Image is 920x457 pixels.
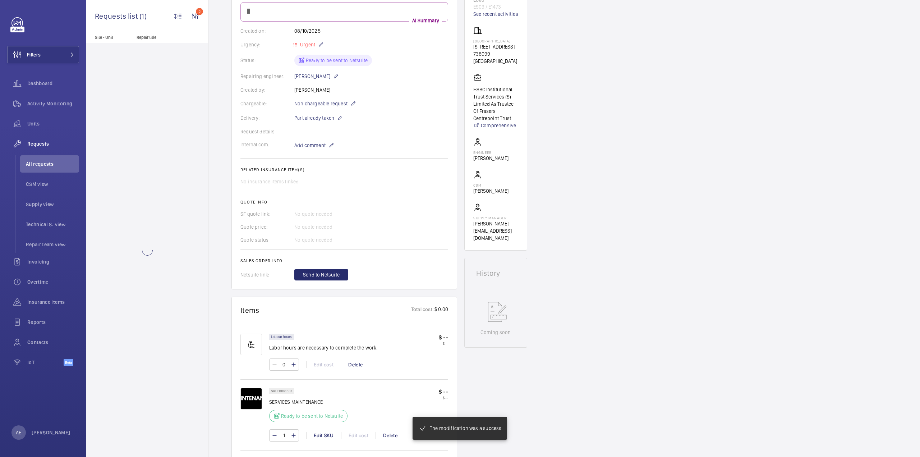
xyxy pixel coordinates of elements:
h2: Related insurance item(s) [240,167,448,172]
span: CSM view [26,180,79,188]
p: The modification was a success [430,425,501,432]
span: Contacts [27,339,79,346]
span: Overtime [27,278,79,285]
p: $ -- [438,388,448,396]
p: Engineer [473,150,509,155]
span: Requests [27,140,79,147]
p: AI Summary [409,17,442,24]
span: Supply view [26,201,79,208]
p: [GEOGRAPHIC_DATA] [473,39,518,43]
p: $ -- [438,396,448,400]
p: [PERSON_NAME] [473,155,509,162]
div: Delete [376,432,405,439]
span: Requests list [95,12,139,20]
span: Invoicing [27,258,79,265]
span: Beta [64,359,73,366]
a: Comprehensive [473,122,518,129]
span: Repair team view [26,241,79,248]
p: AE [16,429,21,436]
p: Coming soon [480,329,511,336]
span: Filters [27,51,41,58]
h2: Sales order info [240,258,448,263]
p: $ -- [438,341,448,346]
p: Total cost: [411,306,434,315]
span: Insurance items [27,298,79,306]
p: SERVICES MAINTENANCE [269,398,348,406]
h1: History [476,270,515,277]
p: Labour hours [271,335,292,338]
span: All requests [26,160,79,168]
p: [PERSON_NAME][EMAIL_ADDRESS][DOMAIN_NAME] [473,220,518,242]
div: Delete [341,361,370,368]
p: Repair title [137,35,184,40]
p: [PERSON_NAME] [473,187,509,195]
button: Filters [7,46,79,63]
p: Site - Unit [86,35,134,40]
p: $ 0.00 [434,306,448,315]
span: Add comment [294,142,326,149]
span: Technical S. view [26,221,79,228]
p: $ -- [438,334,448,341]
p: Supply manager [473,216,518,220]
p: SKU 1008537 [271,390,292,392]
span: Reports [27,319,79,326]
p: CSM [473,183,509,187]
p: [STREET_ADDRESS] [473,43,518,50]
p: HSBC Institutional Trust Services (S) Limited As Trustee Of Frasers Centrepoint Trust [473,86,518,122]
span: Dashboard [27,80,79,87]
p: Ready to be sent to Netsuite [281,412,343,420]
span: Non chargeable request [294,100,348,107]
button: Send to Netsuite [294,269,348,280]
img: muscle-sm.svg [240,334,262,355]
p: [PERSON_NAME] [32,429,70,436]
span: Units [27,120,79,127]
p: [PERSON_NAME] [294,72,339,81]
h2: Quote info [240,200,448,205]
a: See recent activities [473,10,518,18]
p: ES03 / E1473 [473,3,518,10]
img: Km33JILPo7XhB1uRwyyWT09Ug4rK46SSHHPdKXWmjl7lqZFy.png [240,388,262,410]
div: Edit SKU [306,432,341,439]
p: Part already taken [294,114,343,122]
p: Labor hours are necessary to complete the work. [269,344,378,351]
p: 738099 [GEOGRAPHIC_DATA] [473,50,518,65]
span: Send to Netsuite [303,271,340,278]
span: IoT [27,359,64,366]
h1: Items [240,306,259,315]
span: Urgent [299,42,315,47]
span: Activity Monitoring [27,100,79,107]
